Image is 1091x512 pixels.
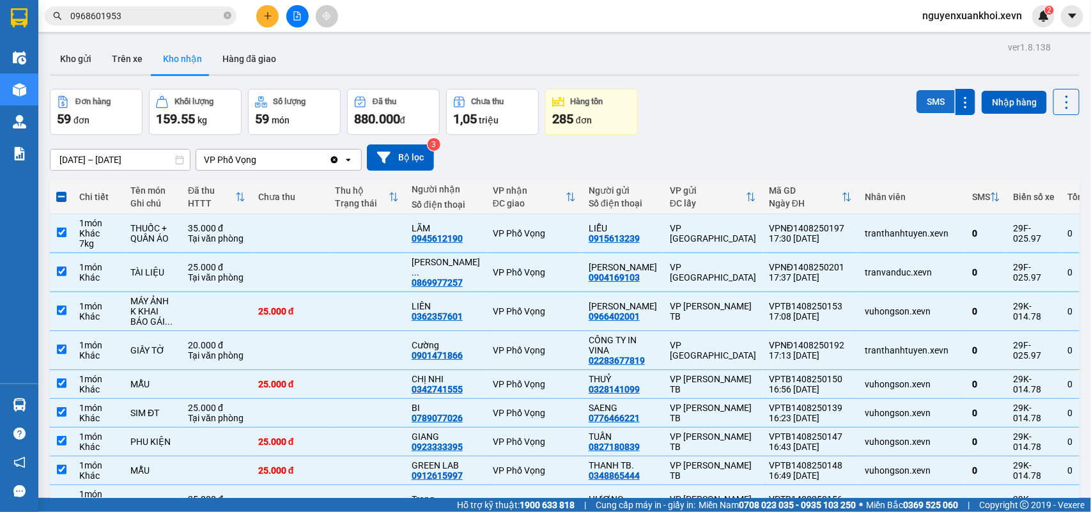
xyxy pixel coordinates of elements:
[13,398,26,412] img: warehouse-icon
[120,31,534,47] li: Số 10 ngõ 15 Ngọc Hồi, Q.[PERSON_NAME], [GEOGRAPHIC_DATA]
[493,408,576,418] div: VP Phố Vọng
[182,180,252,214] th: Toggle SortBy
[130,296,175,327] div: MÁY ẢNH K KHAI BÁO GÁI TRỊ
[493,306,576,316] div: VP Phố Vọng
[571,97,603,106] div: Hàng tồn
[412,301,480,311] div: LIÊN
[412,311,463,322] div: 0362357601
[493,185,566,196] div: VP nhận
[769,311,852,322] div: 17:08 [DATE]
[335,198,389,208] div: Trạng thái
[762,180,858,214] th: Toggle SortBy
[589,460,657,470] div: THANH TB.
[412,413,463,423] div: 0789077026
[286,5,309,27] button: file-add
[188,223,245,233] div: 35.000 đ
[769,223,852,233] div: VPNĐ1408250197
[769,460,852,470] div: VPTB1408250148
[589,431,657,442] div: TUẤN
[769,431,852,442] div: VPTB1408250147
[79,489,118,499] div: 1 món
[1013,374,1055,394] div: 29K-014.78
[493,345,576,355] div: VP Phố Vọng
[130,408,175,418] div: SIM ĐT
[130,465,175,476] div: MẪU
[739,500,856,510] strong: 0708 023 035 - 0935 103 250
[335,185,389,196] div: Thu hộ
[428,138,440,151] sup: 3
[13,428,26,440] span: question-circle
[1067,10,1078,22] span: caret-down
[130,379,175,389] div: MẪU
[769,301,852,311] div: VPTB1408250153
[316,5,338,27] button: aim
[903,500,958,510] strong: 0369 525 060
[769,413,852,423] div: 16:23 [DATE]
[347,89,440,135] button: Đã thu880.000đ
[130,267,175,277] div: TÀI LIỆU
[188,413,245,423] div: Tại văn phòng
[130,345,175,355] div: GIẤY TỜ
[322,12,331,20] span: aim
[79,218,118,228] div: 1 món
[79,350,118,361] div: Khác
[258,192,322,202] div: Chưa thu
[589,335,657,355] div: CÔNG TY IN VINA
[188,494,245,504] div: 35.000 đ
[120,47,534,63] li: Hotline: 19001155
[79,384,118,394] div: Khác
[1013,431,1055,452] div: 29K-014.78
[79,460,118,470] div: 1 món
[224,10,231,22] span: close-circle
[865,345,959,355] div: tranthanhtuyen.xevn
[663,180,762,214] th: Toggle SortBy
[865,228,959,238] div: tranthanhtuyen.xevn
[16,16,80,80] img: logo.jpg
[188,198,235,208] div: HTTT
[545,89,638,135] button: Hàng tồn285đơn
[130,223,175,244] div: THUỐC + QUẦN ÁO
[130,185,175,196] div: Tên món
[79,272,118,283] div: Khác
[670,185,746,196] div: VP gửi
[50,150,190,170] input: Select a date range.
[412,384,463,394] div: 0342741555
[79,340,118,350] div: 1 món
[354,111,400,127] span: 880.000
[589,413,640,423] div: 0776466221
[1013,262,1055,283] div: 29F-025.97
[1013,460,1055,481] div: 29K-014.78
[670,403,756,423] div: VP [PERSON_NAME] TB
[263,12,272,20] span: plus
[912,8,1032,24] span: nguyenxuankhoi.xevn
[412,442,463,452] div: 0923333395
[1020,500,1029,509] span: copyright
[130,437,175,447] div: PHU KIỆN
[79,442,118,452] div: Khác
[79,413,118,423] div: Khác
[493,267,576,277] div: VP Phố Vọng
[79,238,118,249] div: 7 kg
[188,262,245,272] div: 25.000 đ
[367,144,434,171] button: Bộ lọc
[79,431,118,442] div: 1 món
[972,408,1000,418] div: 0
[865,192,959,202] div: Nhân viên
[412,277,463,288] div: 0869977257
[486,180,582,214] th: Toggle SortBy
[596,498,695,512] span: Cung cấp máy in - giấy in:
[1047,6,1051,15] span: 2
[258,153,259,166] input: Selected VP Phố Vọng.
[79,228,118,238] div: Khác
[769,233,852,244] div: 17:30 [DATE]
[589,403,657,413] div: SAENG
[769,340,852,350] div: VPNĐ1408250192
[70,9,221,23] input: Tìm tên, số ĐT hoặc mã đơn
[57,111,71,127] span: 59
[769,350,852,361] div: 17:13 [DATE]
[670,301,756,322] div: VP [PERSON_NAME] TB
[589,311,640,322] div: 0966402001
[589,262,657,272] div: NGUYỄN YẾN PHƯƠNG
[769,262,852,272] div: VPNĐ1408250201
[412,184,480,194] div: Người nhận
